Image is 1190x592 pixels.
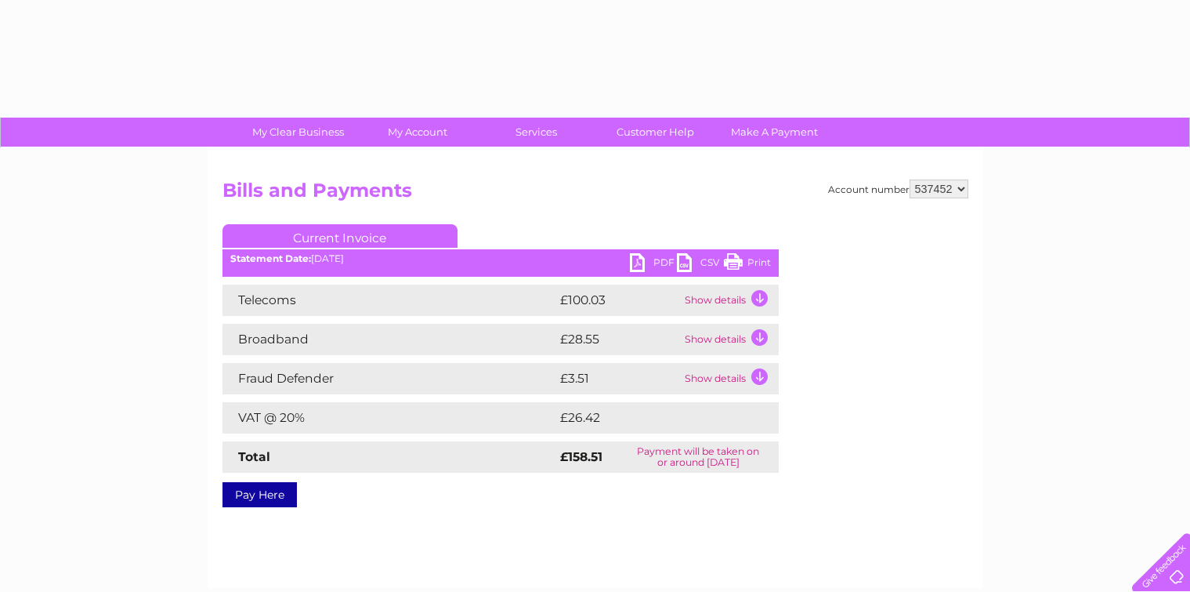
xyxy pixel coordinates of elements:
[353,118,482,147] a: My Account
[677,253,724,276] a: CSV
[222,253,779,264] div: [DATE]
[233,118,363,147] a: My Clear Business
[222,482,297,507] a: Pay Here
[681,285,779,316] td: Show details
[556,363,681,394] td: £3.51
[681,363,779,394] td: Show details
[556,285,681,316] td: £100.03
[472,118,601,147] a: Services
[222,324,556,355] td: Broadband
[591,118,720,147] a: Customer Help
[710,118,839,147] a: Make A Payment
[630,253,677,276] a: PDF
[618,441,779,473] td: Payment will be taken on or around [DATE]
[222,285,556,316] td: Telecoms
[222,363,556,394] td: Fraud Defender
[230,252,311,264] b: Statement Date:
[681,324,779,355] td: Show details
[222,180,968,209] h2: Bills and Payments
[238,449,270,464] strong: Total
[556,324,681,355] td: £28.55
[556,402,747,434] td: £26.42
[222,224,458,248] a: Current Invoice
[222,402,556,434] td: VAT @ 20%
[724,253,771,276] a: Print
[560,449,602,464] strong: £158.51
[828,180,968,198] div: Account number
